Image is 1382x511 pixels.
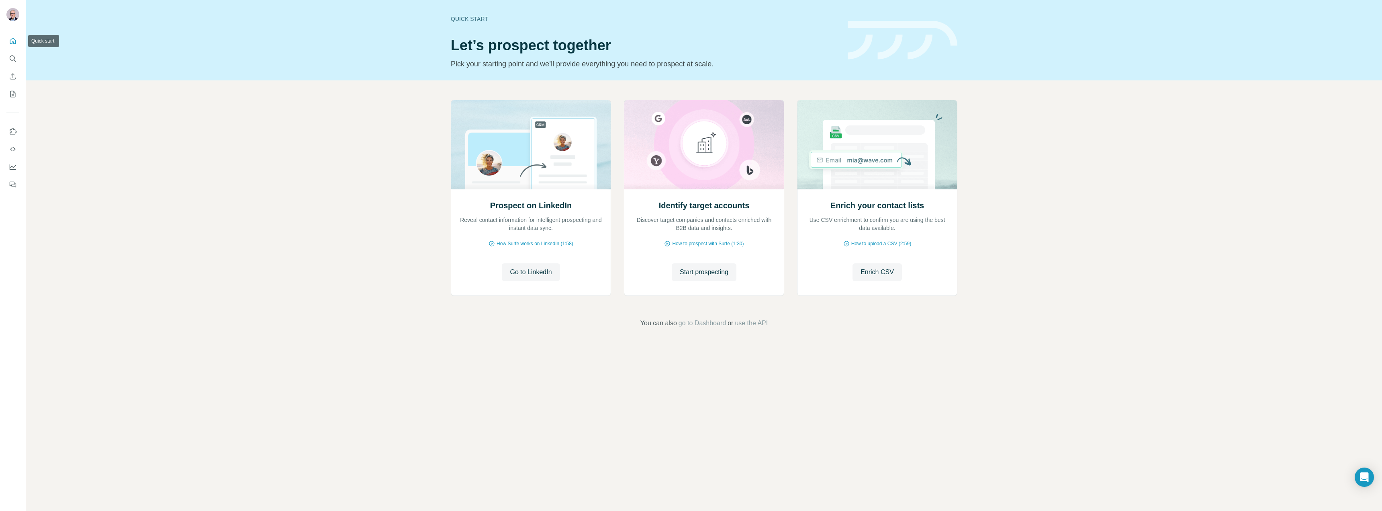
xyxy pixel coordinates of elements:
[6,177,19,192] button: Feedback
[640,318,677,328] span: You can also
[679,318,726,328] button: go to Dashboard
[735,318,768,328] button: use the API
[451,100,611,189] img: Prospect on LinkedIn
[451,37,838,53] h1: Let’s prospect together
[451,58,838,70] p: Pick your starting point and we’ll provide everything you need to prospect at scale.
[659,200,750,211] h2: Identify target accounts
[6,69,19,84] button: Enrich CSV
[6,87,19,101] button: My lists
[805,216,949,232] p: Use CSV enrichment to confirm you are using the best data available.
[632,216,776,232] p: Discover target companies and contacts enriched with B2B data and insights.
[861,267,894,277] span: Enrich CSV
[459,216,603,232] p: Reveal contact information for intelligent prospecting and instant data sync.
[672,263,736,281] button: Start prospecting
[797,100,957,189] img: Enrich your contact lists
[6,8,19,21] img: Avatar
[728,318,733,328] span: or
[6,34,19,48] button: Quick start
[6,51,19,66] button: Search
[680,267,728,277] span: Start prospecting
[851,240,911,247] span: How to upload a CSV (2:59)
[6,160,19,174] button: Dashboard
[1355,468,1374,487] div: Open Intercom Messenger
[502,263,560,281] button: Go to LinkedIn
[451,15,838,23] div: Quick start
[624,100,784,189] img: Identify target accounts
[490,200,572,211] h2: Prospect on LinkedIn
[6,124,19,139] button: Use Surfe on LinkedIn
[6,142,19,156] button: Use Surfe API
[497,240,573,247] span: How Surfe works on LinkedIn (1:58)
[848,21,957,60] img: banner
[510,267,552,277] span: Go to LinkedIn
[830,200,924,211] h2: Enrich your contact lists
[853,263,902,281] button: Enrich CSV
[672,240,744,247] span: How to prospect with Surfe (1:30)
